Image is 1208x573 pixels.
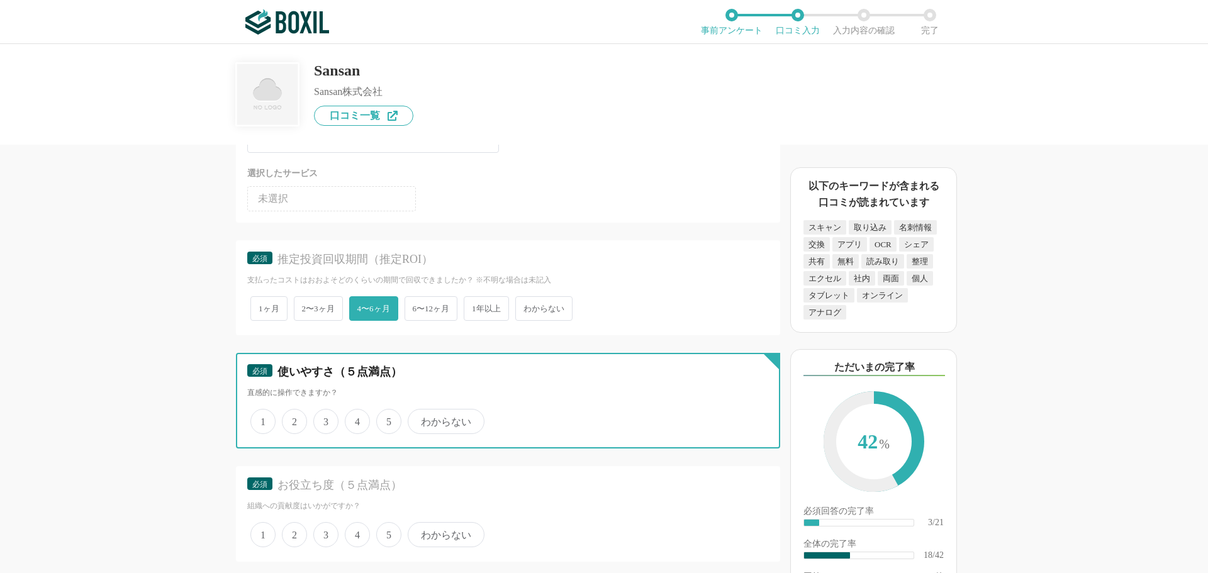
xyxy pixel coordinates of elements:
span: 4〜6ヶ月 [349,296,398,321]
span: 2 [282,409,307,434]
span: 2 [282,522,307,547]
div: タブレット [803,288,854,303]
div: アナログ [803,305,846,320]
span: わからない [515,296,573,321]
span: 1 [250,522,276,547]
div: アプリ [832,237,867,252]
div: 以下のキーワードが含まれる口コミが読まれています [803,178,944,210]
div: ​ [804,552,850,559]
span: 4 [345,409,370,434]
div: ただいまの完了率 [803,360,945,376]
div: 無料 [832,254,859,269]
span: 2〜3ヶ月 [294,296,343,321]
span: 42 [836,404,912,482]
div: お役立ち度（５点満点） [277,477,747,493]
div: 組織への貢献度はいかがですか？ [247,501,769,511]
div: 選択したサービス [247,165,769,181]
div: 必須回答の完了率 [803,507,944,518]
div: 個人 [907,271,933,286]
span: % [879,437,890,451]
div: 交換 [803,237,830,252]
span: 3 [313,409,338,434]
div: 共有 [803,254,830,269]
div: 推定投資回収期間（推定ROI） [277,252,747,267]
span: 1ヶ月 [250,296,288,321]
div: Sansan株式会社 [314,87,413,97]
span: 1 [250,409,276,434]
div: 両面 [878,271,904,286]
span: 必須 [252,480,267,489]
span: 5 [376,522,401,547]
div: 支払ったコストはおおよそどのくらいの期間で回収できましたか？ ※不明な場合は未記入 [247,275,769,286]
div: エクセル [803,271,846,286]
span: 口コミ一覧 [330,111,380,121]
span: わからない [408,409,484,434]
span: 1年以上 [464,296,509,321]
div: 整理 [907,254,933,269]
div: シェア [899,237,934,252]
div: 社内 [849,271,875,286]
li: 事前アンケート [698,9,764,35]
div: 18/42 [924,551,944,560]
div: 使いやすさ（５点満点） [277,364,747,380]
div: スキャン [803,220,846,235]
span: 3 [313,522,338,547]
div: 全体の完了率 [803,540,944,551]
div: ​ [804,520,819,526]
div: 名刺情報 [894,220,937,235]
div: 取り込み [849,220,892,235]
div: 読み取り [861,254,904,269]
div: OCR [870,237,897,252]
a: 口コミ一覧 [314,106,413,126]
div: オンライン [857,288,908,303]
li: 口コミ入力 [764,9,830,35]
li: 完了 [897,9,963,35]
div: Sansan [314,63,413,78]
span: 必須 [252,367,267,376]
span: わからない [408,522,484,547]
span: 未選択 [258,194,288,204]
div: 直感的に操作できますか？ [247,387,769,398]
img: ボクシルSaaS_ロゴ [245,9,329,35]
span: 6〜12ヶ月 [405,296,458,321]
div: 3/21 [928,518,944,527]
span: 5 [376,409,401,434]
li: 入力内容の確認 [830,9,897,35]
span: 必須 [252,254,267,263]
span: 4 [345,522,370,547]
